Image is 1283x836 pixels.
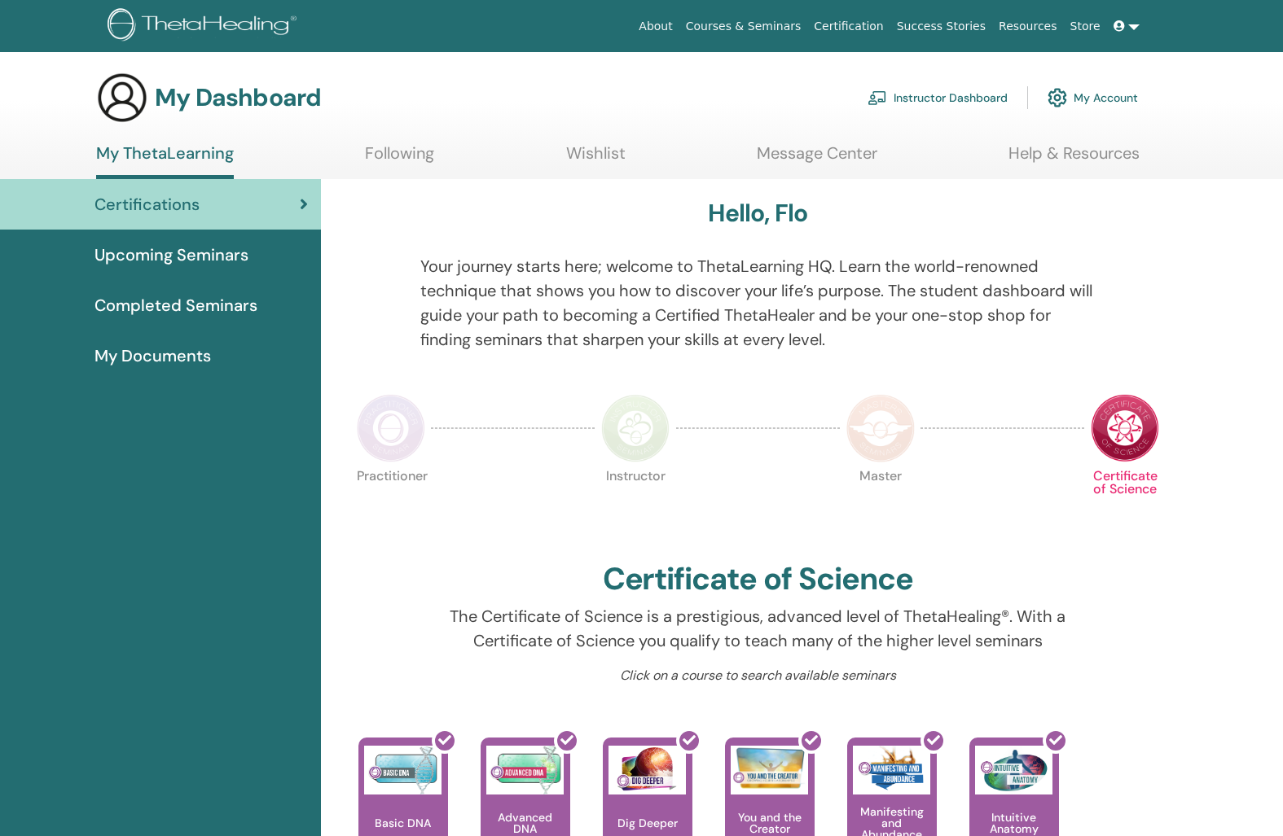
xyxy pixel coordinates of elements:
[1048,80,1138,116] a: My Account
[364,746,442,794] img: Basic DNA
[357,470,425,538] p: Practitioner
[96,72,148,124] img: generic-user-icon.jpg
[807,11,890,42] a: Certification
[420,666,1096,685] p: Click on a course to search available seminars
[890,11,992,42] a: Success Stories
[96,143,234,179] a: My ThetaLearning
[868,80,1008,116] a: Instructor Dashboard
[725,812,815,834] p: You and the Creator
[708,199,807,228] h3: Hello, Flo
[365,143,434,175] a: Following
[566,143,626,175] a: Wishlist
[975,746,1052,794] img: Intuitive Anatomy
[846,470,915,538] p: Master
[969,812,1059,834] p: Intuitive Anatomy
[420,254,1096,352] p: Your journey starts here; welcome to ThetaLearning HQ. Learn the world-renowned technique that sh...
[679,11,808,42] a: Courses & Seminars
[481,812,570,834] p: Advanced DNA
[1008,143,1140,175] a: Help & Resources
[992,11,1064,42] a: Resources
[1091,394,1159,462] img: Certificate of Science
[1064,11,1107,42] a: Store
[632,11,679,42] a: About
[731,746,808,790] img: You and the Creator
[486,746,564,794] img: Advanced DNA
[357,394,425,462] img: Practitioner
[420,604,1096,653] p: The Certificate of Science is a prestigious, advanced level of ThetaHealing®. With a Certificate ...
[846,394,915,462] img: Master
[94,344,211,368] span: My Documents
[1091,470,1159,538] p: Certificate of Science
[108,8,302,45] img: logo.png
[94,293,257,317] span: Completed Seminars
[603,561,914,598] h2: Certificate of Science
[155,83,321,112] h3: My Dashboard
[94,192,200,217] span: Certifications
[601,470,670,538] p: Instructor
[611,817,684,829] p: Dig Deeper
[94,243,248,267] span: Upcoming Seminars
[868,90,887,105] img: chalkboard-teacher.svg
[853,746,930,794] img: Manifesting and Abundance
[609,746,686,794] img: Dig Deeper
[757,143,877,175] a: Message Center
[601,394,670,462] img: Instructor
[1048,84,1067,112] img: cog.svg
